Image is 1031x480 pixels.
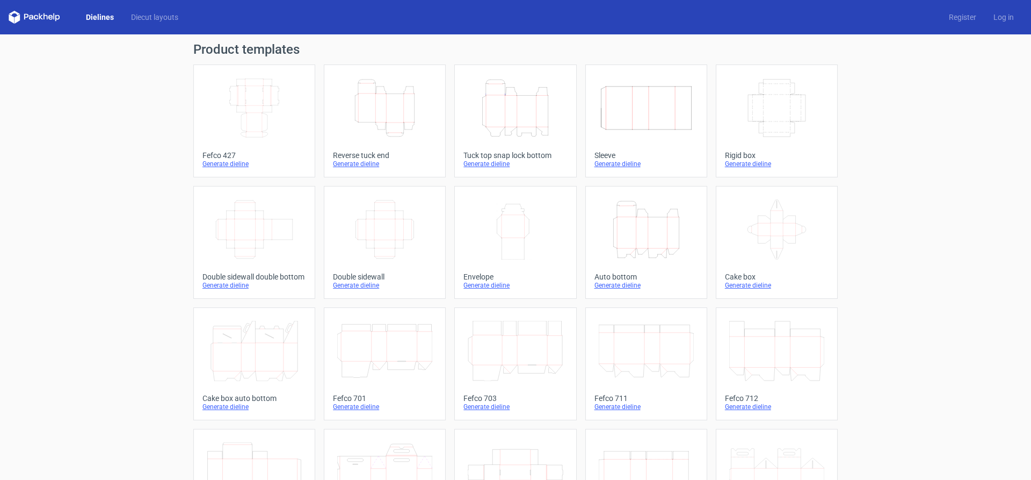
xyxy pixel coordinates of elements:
[585,307,707,420] a: Fefco 711Generate dieline
[725,281,829,290] div: Generate dieline
[716,65,838,177] a: Rigid boxGenerate dieline
[193,307,315,420] a: Cake box auto bottomGenerate dieline
[594,281,698,290] div: Generate dieline
[594,273,698,281] div: Auto bottom
[463,273,567,281] div: Envelope
[454,186,576,299] a: EnvelopeGenerate dieline
[333,394,437,403] div: Fefco 701
[202,151,306,160] div: Fefco 427
[463,160,567,168] div: Generate dieline
[585,65,707,177] a: SleeveGenerate dieline
[463,394,567,403] div: Fefco 703
[725,151,829,160] div: Rigid box
[333,151,437,160] div: Reverse tuck end
[725,403,829,411] div: Generate dieline
[725,394,829,403] div: Fefco 712
[463,151,567,160] div: Tuck top snap lock bottom
[77,12,122,23] a: Dielines
[324,186,446,299] a: Double sidewallGenerate dieline
[333,281,437,290] div: Generate dieline
[594,403,698,411] div: Generate dieline
[193,186,315,299] a: Double sidewall double bottomGenerate dieline
[716,307,838,420] a: Fefco 712Generate dieline
[202,281,306,290] div: Generate dieline
[324,65,446,177] a: Reverse tuck endGenerate dieline
[454,65,576,177] a: Tuck top snap lock bottomGenerate dieline
[725,273,829,281] div: Cake box
[193,65,315,177] a: Fefco 427Generate dieline
[463,281,567,290] div: Generate dieline
[324,307,446,420] a: Fefco 701Generate dieline
[202,273,306,281] div: Double sidewall double bottom
[202,160,306,168] div: Generate dieline
[716,186,838,299] a: Cake boxGenerate dieline
[940,12,985,23] a: Register
[122,12,187,23] a: Diecut layouts
[202,403,306,411] div: Generate dieline
[463,403,567,411] div: Generate dieline
[333,403,437,411] div: Generate dieline
[594,151,698,160] div: Sleeve
[594,394,698,403] div: Fefco 711
[333,273,437,281] div: Double sidewall
[985,12,1022,23] a: Log in
[333,160,437,168] div: Generate dieline
[454,307,576,420] a: Fefco 703Generate dieline
[202,394,306,403] div: Cake box auto bottom
[594,160,698,168] div: Generate dieline
[193,43,838,56] h1: Product templates
[725,160,829,168] div: Generate dieline
[585,186,707,299] a: Auto bottomGenerate dieline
